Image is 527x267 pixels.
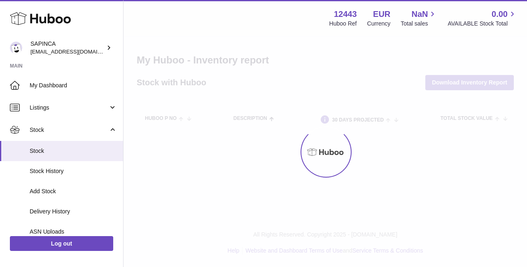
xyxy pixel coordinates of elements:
span: Total sales [401,20,437,28]
div: Huboo Ref [329,20,357,28]
span: Add Stock [30,187,117,195]
a: NaN Total sales [401,9,437,28]
span: ASN Uploads [30,228,117,236]
strong: 12443 [334,9,357,20]
span: 0.00 [492,9,508,20]
img: info@sapinca.com [10,42,22,54]
span: Stock [30,147,117,155]
div: SAPINCA [30,40,105,56]
span: Delivery History [30,208,117,215]
a: 0.00 AVAILABLE Stock Total [448,9,517,28]
strong: EUR [373,9,390,20]
div: Currency [367,20,391,28]
span: Stock [30,126,108,134]
span: NaN [411,9,428,20]
span: [EMAIL_ADDRESS][DOMAIN_NAME] [30,48,121,55]
span: AVAILABLE Stock Total [448,20,517,28]
span: My Dashboard [30,82,117,89]
span: Listings [30,104,108,112]
a: Log out [10,236,113,251]
span: Stock History [30,167,117,175]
